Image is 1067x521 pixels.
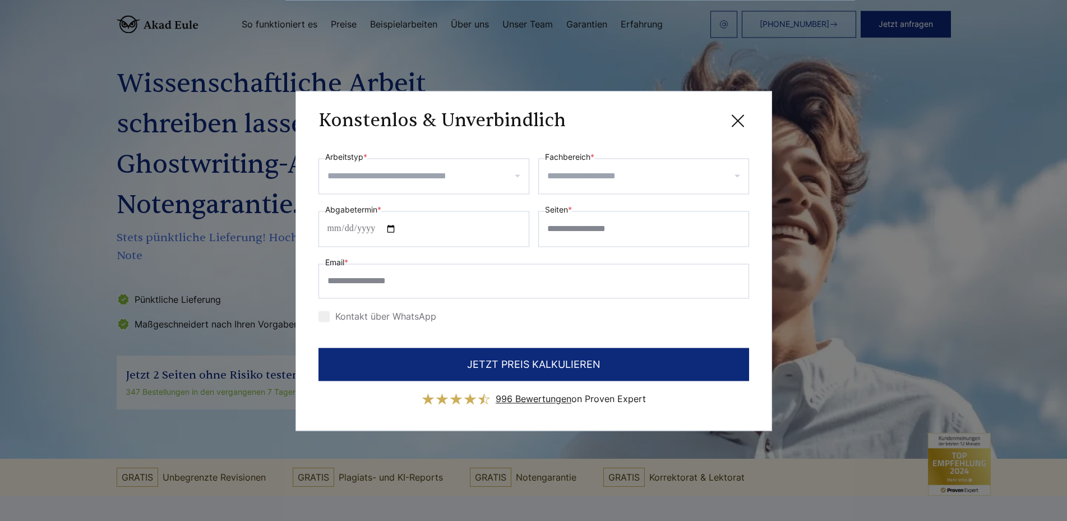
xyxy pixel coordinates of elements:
[325,203,381,216] label: Abgabetermin
[496,393,571,404] span: 996 Bewertungen
[545,150,594,164] label: Fachbereich
[318,109,566,132] h3: Konstenlos & Unverbindlich
[325,150,367,164] label: Arbeitstyp
[318,348,749,381] button: JETZT PREIS KALKULIEREN
[545,203,572,216] label: Seiten
[318,311,436,322] label: Kontakt über WhatsApp
[325,256,348,269] label: Email
[496,390,646,408] div: on Proven Expert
